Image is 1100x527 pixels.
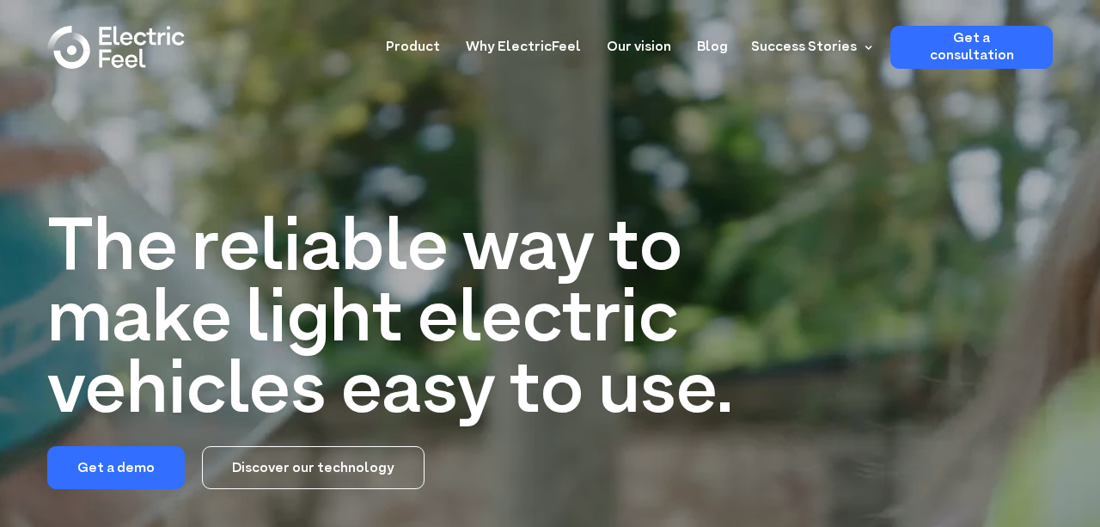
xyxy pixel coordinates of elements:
[47,446,185,489] a: Get a demo
[987,414,1076,503] iframe: Chatbot
[751,37,857,58] div: Success Stories
[47,215,764,429] h1: The reliable way to make light electric vehicles easy to use.
[741,26,877,69] div: Success Stories
[890,26,1053,69] a: Get a consultation
[64,68,148,101] input: Submit
[386,26,440,58] a: Product
[202,446,425,489] a: Discover our technology
[607,26,671,58] a: Our vision
[466,26,581,58] a: Why ElectricFeel
[697,26,728,58] a: Blog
